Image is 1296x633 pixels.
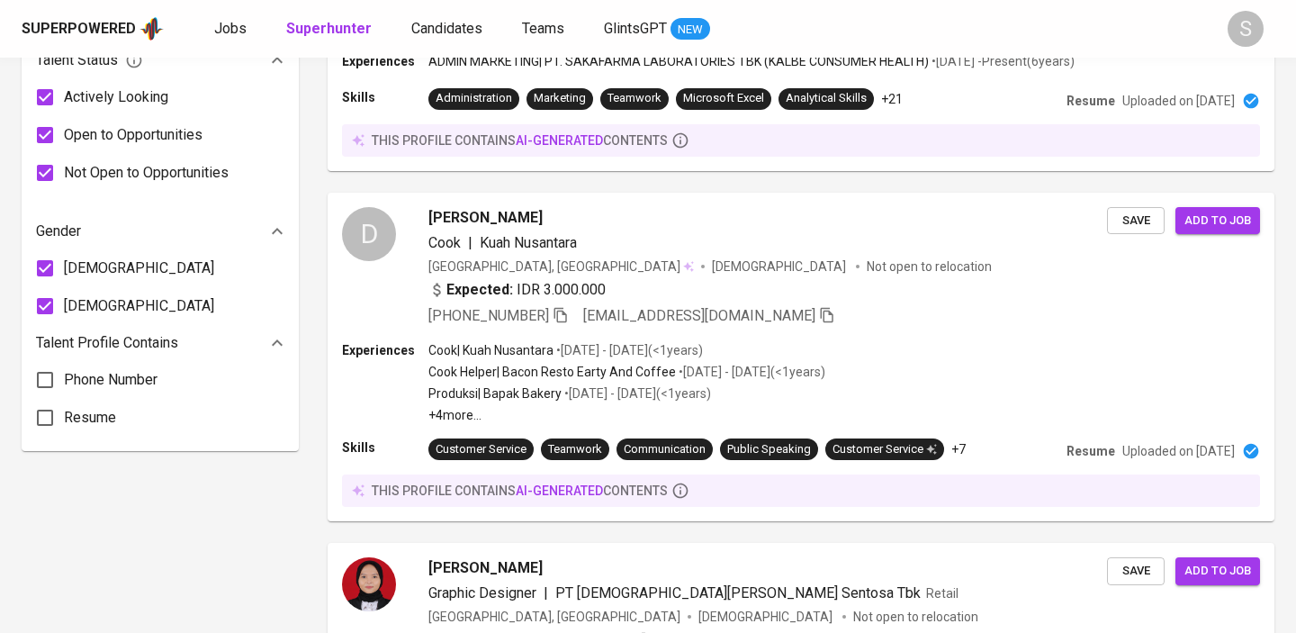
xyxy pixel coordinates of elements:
span: AI-generated [516,133,603,148]
p: +4 more ... [428,406,825,424]
div: Microsoft Excel [683,90,764,107]
button: Save [1107,207,1165,235]
p: Not open to relocation [867,258,992,276]
a: Teams [522,18,568,41]
span: Open to Opportunities [64,124,202,146]
p: Produksi | Bapak Bakery [428,384,562,402]
p: Experiences [342,52,428,70]
p: Resume [1066,442,1115,460]
a: Superpoweredapp logo [22,15,164,42]
button: Save [1107,557,1165,585]
a: GlintsGPT NEW [604,18,710,41]
img: 217122767cd0619317b8cb7706e3c951.jpg [342,557,396,611]
p: • [DATE] - [DATE] ( <1 years ) [676,363,825,381]
span: Actively Looking [64,86,168,108]
p: Resume [1066,92,1115,110]
span: Resume [64,407,116,429]
span: Save [1116,561,1156,582]
b: Superhunter [286,20,372,37]
span: [EMAIL_ADDRESS][DOMAIN_NAME] [583,307,815,324]
div: Gender [36,213,284,249]
p: +7 [951,440,966,458]
p: Cook Helper | Bacon Resto Earty And Coffee [428,363,676,381]
p: Experiences [342,341,428,359]
span: Phone Number [64,369,157,391]
span: Retail [926,586,958,601]
span: [DEMOGRAPHIC_DATA] [698,608,835,626]
div: IDR 3.000.000 [428,279,606,301]
span: [DEMOGRAPHIC_DATA] [64,258,214,279]
span: Add to job [1184,211,1251,231]
a: Candidates [411,18,486,41]
div: Public Speaking [727,441,811,458]
span: Candidates [411,20,482,37]
span: | [468,232,472,254]
span: Cook [428,234,461,251]
span: Save [1116,211,1156,231]
p: Uploaded on [DATE] [1122,442,1235,460]
b: Expected: [446,279,513,301]
span: GlintsGPT [604,20,667,37]
button: Add to job [1175,207,1260,235]
div: Superpowered [22,19,136,40]
p: Not open to relocation [853,608,978,626]
p: • [DATE] - Present ( 6 years ) [929,52,1075,70]
span: Jobs [214,20,247,37]
p: this profile contains contents [372,482,668,500]
div: D [342,207,396,261]
span: Graphic Designer [428,584,536,601]
span: NEW [670,21,710,39]
span: [DEMOGRAPHIC_DATA] [712,258,849,276]
div: S [1228,11,1264,47]
p: Skills [342,88,428,106]
div: Analytical Skills [786,90,867,107]
p: Cook | Kuah Nusantara [428,341,553,359]
p: Talent Profile Contains [36,332,178,354]
p: this profile contains contents [372,131,668,149]
p: • [DATE] - [DATE] ( <1 years ) [553,341,703,359]
a: D[PERSON_NAME]Cook|Kuah Nusantara[GEOGRAPHIC_DATA], [GEOGRAPHIC_DATA][DEMOGRAPHIC_DATA] Not open ... [328,193,1274,521]
div: Communication [624,441,706,458]
span: Talent Status [36,50,143,71]
p: ADMIN MARKETING | PT. SAKAFARMA LABORATORIES TBK (KALBE CONSUMER HEALTH) [428,52,929,70]
span: | [544,583,548,604]
div: Marketing [534,90,586,107]
span: Not Open to Opportunities [64,162,229,184]
img: app logo [139,15,164,42]
span: [PHONE_NUMBER] [428,307,549,324]
span: PT [DEMOGRAPHIC_DATA][PERSON_NAME] Sentosa Tbk [555,584,921,601]
span: AI-generated [516,484,603,498]
p: Uploaded on [DATE] [1122,92,1235,110]
div: [GEOGRAPHIC_DATA], [GEOGRAPHIC_DATA] [428,608,680,626]
span: Teams [522,20,564,37]
span: [PERSON_NAME] [428,207,543,229]
span: [DEMOGRAPHIC_DATA] [64,295,214,317]
a: Jobs [214,18,250,41]
div: [GEOGRAPHIC_DATA], [GEOGRAPHIC_DATA] [428,258,694,276]
div: Customer Service [832,441,937,458]
p: Gender [36,221,81,242]
p: • [DATE] - [DATE] ( <1 years ) [562,384,711,402]
span: [PERSON_NAME] [428,557,543,579]
div: Talent Status [36,42,284,78]
span: Add to job [1184,561,1251,582]
div: Administration [436,90,512,107]
div: Teamwork [607,90,661,107]
div: Teamwork [548,441,602,458]
div: Customer Service [436,441,526,458]
a: Superhunter [286,18,375,41]
p: +21 [881,90,903,108]
span: Kuah Nusantara [480,234,577,251]
p: Skills [342,439,428,457]
button: Add to job [1175,557,1260,585]
div: Talent Profile Contains [36,325,284,361]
